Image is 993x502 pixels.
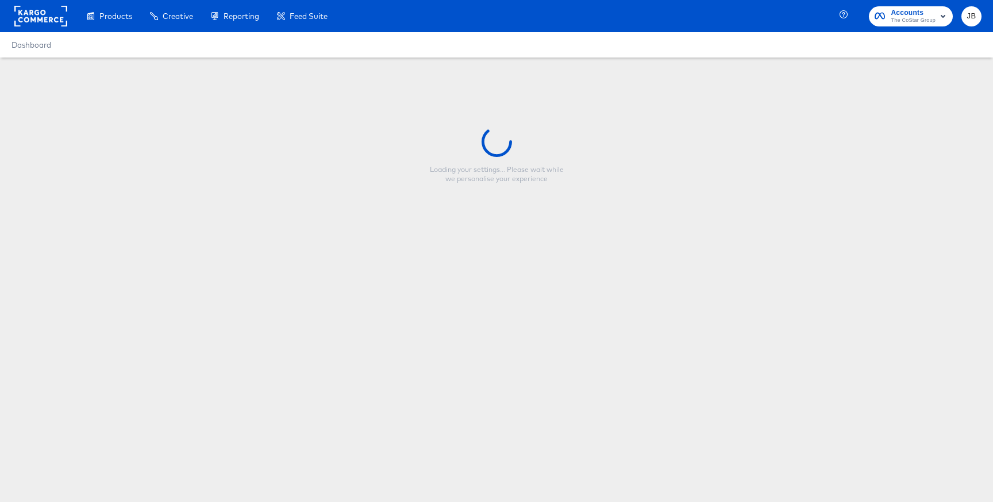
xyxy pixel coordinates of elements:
span: Products [99,12,132,21]
span: Feed Suite [290,12,328,21]
a: Dashboard [11,40,51,49]
span: JB [966,10,977,23]
button: AccountsThe CoStar Group [869,6,953,26]
button: JB [961,6,982,26]
div: Loading your settings... Please wait while we personalise your experience [425,165,568,183]
span: Reporting [224,12,259,21]
span: Accounts [891,7,936,19]
span: Creative [163,12,193,21]
span: The CoStar Group [891,16,936,25]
